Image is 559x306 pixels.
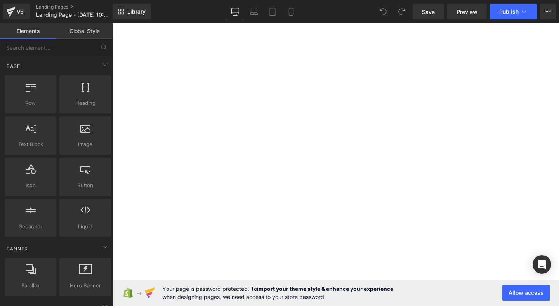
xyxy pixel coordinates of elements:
[162,285,393,301] span: Your page is password protected. To when designing pages, we need access to your store password.
[263,4,282,19] a: Tablet
[502,285,550,301] button: Allow access
[282,4,300,19] a: Mobile
[422,8,435,16] span: Save
[394,4,410,19] button: Redo
[62,223,109,231] span: Liquid
[56,23,113,39] a: Global Style
[7,140,54,148] span: Text Block
[127,8,146,15] span: Library
[457,8,477,16] span: Preview
[113,4,151,19] a: New Library
[6,245,29,252] span: Banner
[447,4,487,19] a: Preview
[62,99,109,107] span: Heading
[533,255,551,274] div: Open Intercom Messenger
[499,9,519,15] span: Publish
[540,4,556,19] button: More
[257,285,393,292] strong: import your theme style & enhance your experience
[36,4,125,10] a: Landing Pages
[62,140,109,148] span: Image
[36,12,111,18] span: Landing Page - [DATE] 10:09:06
[16,7,25,17] div: v6
[7,99,54,107] span: Row
[62,282,109,290] span: Hero Banner
[226,4,245,19] a: Desktop
[6,63,21,70] span: Base
[3,4,30,19] a: v6
[490,4,537,19] button: Publish
[7,282,54,290] span: Parallax
[375,4,391,19] button: Undo
[7,181,54,190] span: Icon
[7,223,54,231] span: Separator
[62,181,109,190] span: Button
[245,4,263,19] a: Laptop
